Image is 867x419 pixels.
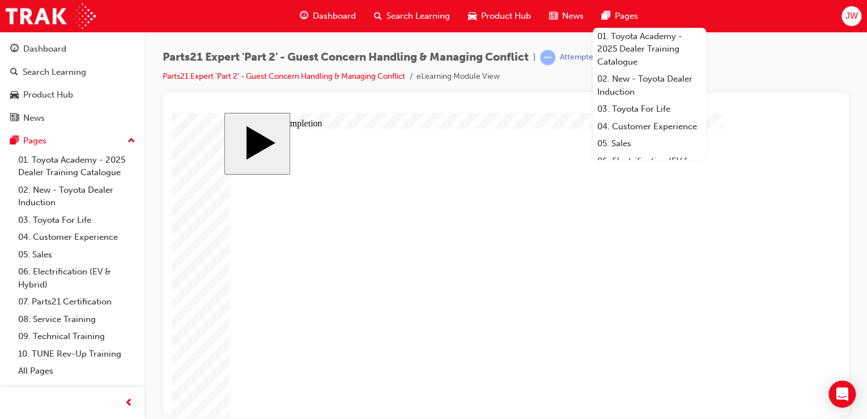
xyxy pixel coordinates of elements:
a: search-iconSearch Learning [365,5,459,28]
a: 02. New - Toyota Dealer Induction [14,181,140,211]
span: news-icon [549,9,558,23]
button: DashboardSearch LearningProduct HubNews [5,36,140,130]
a: 08. Service Training [14,311,140,328]
span: Search Learning [386,10,450,23]
a: News [5,108,140,129]
a: 01. Toyota Academy - 2025 Dealer Training Catalogue [14,151,140,181]
a: 10. TUNE Rev-Up Training [14,345,140,363]
a: 09. Technical Training [14,328,140,345]
span: car-icon [10,90,19,100]
span: news-icon [10,113,19,124]
span: News [562,10,584,23]
a: Dashboard [5,39,140,60]
span: Parts21 Expert 'Part 2' - Guest Concern Handling & Managing Conflict [163,51,529,64]
span: Product Hub [481,10,531,23]
div: Product Hub [23,88,73,101]
a: All Pages [14,362,140,380]
button: Pages [5,130,140,151]
a: 02. New - Toyota Dealer Induction [593,70,706,100]
a: 03. Toyota For Life [593,100,706,118]
a: guage-iconDashboard [291,5,365,28]
a: pages-iconPages [593,5,647,28]
span: up-icon [127,134,135,149]
a: 03. Toyota For Life [14,211,140,229]
a: 05. Sales [14,246,140,264]
span: Pages [615,10,638,23]
a: 06. Electrification (EV & Hybrid) [593,153,706,183]
a: 05. Sales [593,135,706,153]
a: car-iconProduct Hub [459,5,540,28]
a: Product Hub [5,84,140,105]
span: learningRecordVerb_ATTEMPT-icon [540,50,555,65]
a: 04. Customer Experience [14,228,140,246]
a: 01. Toyota Academy - 2025 Dealer Training Catalogue [593,28,706,71]
div: Dashboard [23,43,66,56]
a: news-iconNews [540,5,593,28]
span: Dashboard [313,10,356,23]
a: 04. Customer Experience [593,118,706,136]
button: JW [841,6,861,26]
span: car-icon [468,9,477,23]
a: Search Learning [5,62,140,83]
span: guage-icon [300,9,308,23]
div: Attempted [560,52,598,63]
img: Trak [6,3,96,29]
div: News [23,112,45,125]
span: guage-icon [10,44,19,54]
span: search-icon [374,9,382,23]
span: JW [845,10,857,23]
span: prev-icon [125,396,133,410]
span: pages-icon [602,9,610,23]
li: eLearning Module View [416,70,500,83]
span: search-icon [10,67,18,78]
a: Parts21 Expert 'Part 2' - Guest Concern Handling & Managing Conflict [163,71,405,81]
a: 06. Electrification (EV & Hybrid) [14,263,140,293]
span: pages-icon [10,136,19,146]
span: | [533,51,535,64]
div: Open Intercom Messenger [828,380,856,408]
a: 07. Parts21 Certification [14,293,140,311]
div: Pages [23,134,46,147]
div: Search Learning [23,66,86,79]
